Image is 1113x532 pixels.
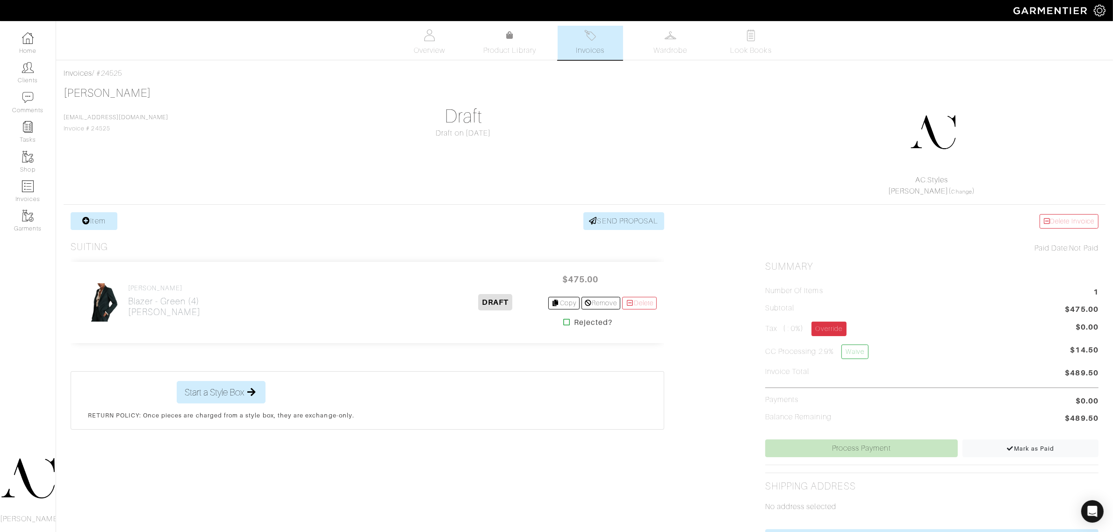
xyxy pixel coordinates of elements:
[483,45,536,56] span: Product Library
[1009,2,1094,19] img: garmentier-logo-header-white-b43fb05a5012e4ada735d5af1a66efaba907eab6374d6393d1fbf88cb4ef424d.png
[765,395,798,404] h5: Payments
[718,26,784,60] a: Look Books
[1065,367,1099,380] span: $489.50
[765,261,1099,273] h2: Summary
[397,26,462,60] a: Overview
[765,243,1099,254] div: Not Paid
[765,304,794,313] h5: Subtotal
[765,367,810,376] h5: Invoice Total
[841,345,869,359] a: Waive
[1034,244,1070,252] span: Paid Date:
[1006,445,1055,452] span: Mark as Paid
[745,29,757,41] img: todo-9ac3debb85659649dc8f770b8b6100bb5dab4b48dedcbae339e5042a72dfd3cc.svg
[297,128,630,139] div: Draft on [DATE]
[128,296,201,317] h2: Blazer - Green (4) [PERSON_NAME]
[552,269,608,289] span: $475.00
[1076,322,1099,333] span: $0.00
[765,481,856,492] h2: Shipping Address
[22,151,34,163] img: garments-icon-b7da505a4dc4fd61783c78ac3ca0ef83fa9d6f193b1c9dc38574b1d14d53ca28.png
[128,284,201,292] h4: [PERSON_NAME]
[64,87,151,99] a: [PERSON_NAME]
[584,29,596,41] img: orders-27d20c2124de7fd6de4e0e44c1d41de31381a507db9b33961299e4e07d508b8c.svg
[765,322,847,336] h5: Tax ( : 0%)
[185,385,244,399] span: Start a Style Box
[730,45,772,56] span: Look Books
[22,121,34,133] img: reminder-icon-8004d30b9f0a5d33ae49ab947aed9ed385cf756f9e5892f1edd6e32f2345188e.png
[1065,413,1099,425] span: $489.50
[22,180,34,192] img: orders-icon-0abe47150d42831381b5fb84f609e132dff9fe21cb692f30cb5eec754e2cba89.png
[297,105,630,128] h1: Draft
[888,187,949,195] a: [PERSON_NAME]
[424,29,435,41] img: basicinfo-40fd8af6dae0f16599ec9e87c0ef1c0a1fdea2edbe929e3d69a839185d80c458.svg
[88,411,354,420] p: RETURN POLICY: Once pieces are charged from a style box, they are exchange-only.
[22,62,34,73] img: clients-icon-6bae9207a08558b7cb47a8932f037763ab4055f8c8b6bfacd5dc20c3e0201464.png
[128,284,201,317] a: [PERSON_NAME] Blazer - Green (4)[PERSON_NAME]
[1065,304,1099,316] span: $475.00
[1093,287,1099,299] span: 1
[89,283,121,322] img: 1bPxqmdLkMhJrGjweGrZendk
[638,26,704,60] a: Wardrobe
[64,114,168,132] span: Invoice # 24525
[22,210,34,222] img: garments-icon-b7da505a4dc4fd61783c78ac3ca0ef83fa9d6f193b1c9dc38574b1d14d53ca28.png
[22,32,34,44] img: dashboard-icon-dbcd8f5a0b271acd01030246c82b418ddd0df26cd7fceb0bd07c9910d44c42f6.png
[64,68,1106,79] div: / #24525
[414,45,445,56] span: Overview
[574,317,612,328] strong: Rejected?
[22,92,34,103] img: comment-icon-a0a6a9ef722e966f86d9cbdc48e553b5cf19dbc54f86b18d962a5391bc8f6eb6.png
[653,45,687,56] span: Wardrobe
[478,294,512,310] span: DRAFT
[765,345,869,359] h5: CC Processing 2.9%
[558,26,623,60] a: Invoices
[765,287,823,295] h5: Number of Items
[1076,395,1099,407] span: $0.00
[952,189,972,194] a: Change
[765,439,958,457] a: Process Payment
[665,29,676,41] img: wardrobe-487a4870c1b7c33e795ec22d11cfc2ed9d08956e64fb3008fe2437562e282088.svg
[622,297,657,309] a: Delete
[1081,500,1104,523] div: Open Intercom Messenger
[177,381,266,403] button: Start a Style Box
[811,322,847,336] a: Override
[64,69,92,78] a: Invoices
[582,297,620,309] a: Remove
[769,174,1094,197] div: ( )
[477,30,543,56] a: Product Library
[915,176,948,184] a: AC.Styles
[765,413,832,422] h5: Balance Remaining
[1094,5,1106,16] img: gear-icon-white-bd11855cb880d31180b6d7d6211b90ccbf57a29d726f0c71d8c61bd08dd39cc2.png
[71,212,117,230] a: Item
[765,501,1099,512] p: No address selected
[1070,345,1099,363] span: $14.50
[962,439,1099,457] a: Mark as Paid
[910,109,956,156] img: DupYt8CPKc6sZyAt3svX5Z74.png
[548,297,580,309] a: Copy
[583,212,665,230] a: SEND PROPOSAL
[576,45,604,56] span: Invoices
[1040,214,1099,229] a: Delete Invoice
[71,241,108,253] h3: Suiting
[64,114,168,121] a: [EMAIL_ADDRESS][DOMAIN_NAME]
